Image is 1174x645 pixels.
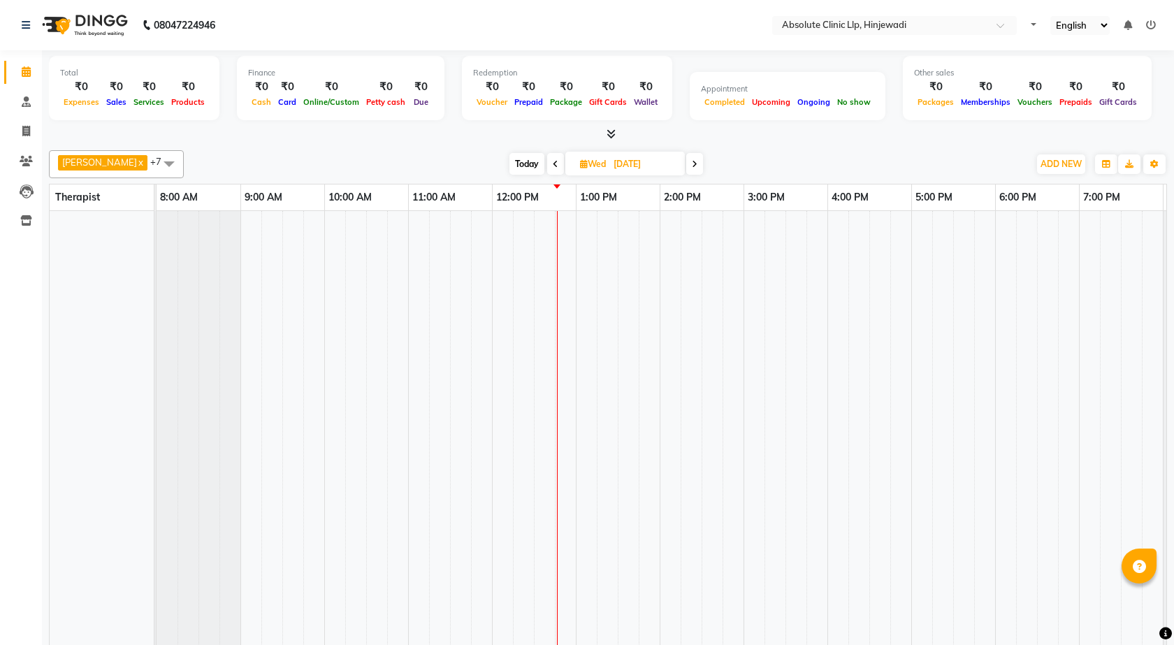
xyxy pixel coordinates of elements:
span: Ongoing [794,97,834,107]
b: 08047224946 [154,6,215,45]
div: ₹0 [248,79,275,95]
div: ₹0 [300,79,363,95]
div: ₹0 [1056,79,1096,95]
div: ₹0 [168,79,208,95]
img: logo [36,6,131,45]
button: ADD NEW [1037,154,1085,174]
a: 9:00 AM [241,187,286,208]
span: Online/Custom [300,97,363,107]
a: 7:00 PM [1080,187,1124,208]
span: Due [410,97,432,107]
div: Appointment [701,83,874,95]
div: ₹0 [957,79,1014,95]
span: Prepaids [1056,97,1096,107]
span: Sales [103,97,130,107]
div: ₹0 [60,79,103,95]
span: Expenses [60,97,103,107]
a: 1:00 PM [577,187,621,208]
div: ₹0 [103,79,130,95]
span: Therapist [55,191,100,203]
span: +7 [150,156,172,167]
span: Upcoming [748,97,794,107]
span: Completed [701,97,748,107]
span: Gift Cards [1096,97,1140,107]
span: Memberships [957,97,1014,107]
div: ₹0 [130,79,168,95]
span: Packages [914,97,957,107]
div: Finance [248,67,433,79]
a: 3:00 PM [744,187,788,208]
div: ₹0 [1096,79,1140,95]
div: ₹0 [363,79,409,95]
span: Cash [248,97,275,107]
span: Prepaid [511,97,546,107]
a: 8:00 AM [157,187,201,208]
div: Redemption [473,67,661,79]
div: ₹0 [409,79,433,95]
span: Vouchers [1014,97,1056,107]
div: ₹0 [546,79,586,95]
div: ₹0 [630,79,661,95]
div: ₹0 [473,79,511,95]
span: Today [509,153,544,175]
div: ₹0 [914,79,957,95]
a: 4:00 PM [828,187,872,208]
div: ₹0 [511,79,546,95]
span: Package [546,97,586,107]
div: Other sales [914,67,1140,79]
div: ₹0 [586,79,630,95]
div: Total [60,67,208,79]
span: Petty cash [363,97,409,107]
input: 2025-08-20 [609,154,679,175]
a: 2:00 PM [660,187,704,208]
a: 10:00 AM [325,187,375,208]
span: Card [275,97,300,107]
div: ₹0 [275,79,300,95]
span: [PERSON_NAME] [62,157,137,168]
span: Wed [577,159,609,169]
span: Voucher [473,97,511,107]
a: 12:00 PM [493,187,542,208]
span: Gift Cards [586,97,630,107]
span: ADD NEW [1041,159,1082,169]
span: Services [130,97,168,107]
a: 5:00 PM [912,187,956,208]
div: ₹0 [1014,79,1056,95]
span: No show [834,97,874,107]
span: Products [168,97,208,107]
span: Wallet [630,97,661,107]
a: x [137,157,143,168]
a: 6:00 PM [996,187,1040,208]
a: 11:00 AM [409,187,459,208]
